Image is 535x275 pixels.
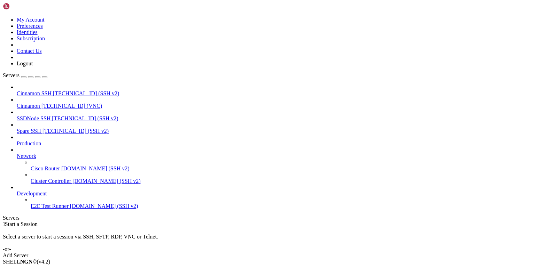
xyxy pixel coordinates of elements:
a: Contact Us [17,48,42,54]
li: Network [17,147,532,184]
a: Cinnamon [TECHNICAL_ID] (VNC) [17,103,532,109]
span: Network [17,153,36,159]
a: Cinnamon SSH [TECHNICAL_ID] (SSH v2) [17,90,532,97]
span: Start a Session [5,221,38,227]
a: Spare SSH [TECHNICAL_ID] (SSH v2) [17,128,532,134]
a: E2E Test Runner [DOMAIN_NAME] (SSH v2) [31,203,532,209]
a: Development [17,191,532,197]
span: [TECHNICAL_ID] (SSH v2) [53,90,119,96]
span: Spare SSH [17,128,41,134]
span: SSDNode SSH [17,115,51,121]
a: Servers [3,72,47,78]
span: [TECHNICAL_ID] (VNC) [41,103,102,109]
a: Production [17,140,532,147]
span: [TECHNICAL_ID] (SSH v2) [42,128,109,134]
span: Cinnamon SSH [17,90,52,96]
span: Cinnamon [17,103,40,109]
a: Cluster Controller [DOMAIN_NAME] (SSH v2) [31,178,532,184]
li: Cinnamon SSH [TECHNICAL_ID] (SSH v2) [17,84,532,97]
li: Cisco Router [DOMAIN_NAME] (SSH v2) [31,159,532,172]
li: Development [17,184,532,209]
span: Production [17,140,41,146]
span: [DOMAIN_NAME] (SSH v2) [72,178,141,184]
span: Development [17,191,47,196]
a: Identities [17,29,38,35]
span: 4.2.0 [37,259,51,265]
span: [TECHNICAL_ID] (SSH v2) [52,115,118,121]
li: Cluster Controller [DOMAIN_NAME] (SSH v2) [31,172,532,184]
span:  [3,221,5,227]
div: Servers [3,215,532,221]
span: E2E Test Runner [31,203,69,209]
img: Shellngn [3,3,43,10]
div: Add Server [3,252,532,259]
span: [DOMAIN_NAME] (SSH v2) [70,203,138,209]
span: Cisco Router [31,165,60,171]
a: Logout [17,60,33,66]
span: [DOMAIN_NAME] (SSH v2) [61,165,130,171]
li: E2E Test Runner [DOMAIN_NAME] (SSH v2) [31,197,532,209]
a: SSDNode SSH [TECHNICAL_ID] (SSH v2) [17,115,532,122]
li: SSDNode SSH [TECHNICAL_ID] (SSH v2) [17,109,532,122]
li: Production [17,134,532,147]
a: Preferences [17,23,43,29]
div: Select a server to start a session via SSH, SFTP, RDP, VNC or Telnet. -or- [3,227,532,252]
span: Servers [3,72,20,78]
span: SHELL © [3,259,50,265]
a: Cisco Router [DOMAIN_NAME] (SSH v2) [31,165,532,172]
li: Cinnamon [TECHNICAL_ID] (VNC) [17,97,532,109]
a: Network [17,153,532,159]
li: Spare SSH [TECHNICAL_ID] (SSH v2) [17,122,532,134]
b: NGN [20,259,33,265]
a: My Account [17,17,45,23]
span: Cluster Controller [31,178,71,184]
a: Subscription [17,35,45,41]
